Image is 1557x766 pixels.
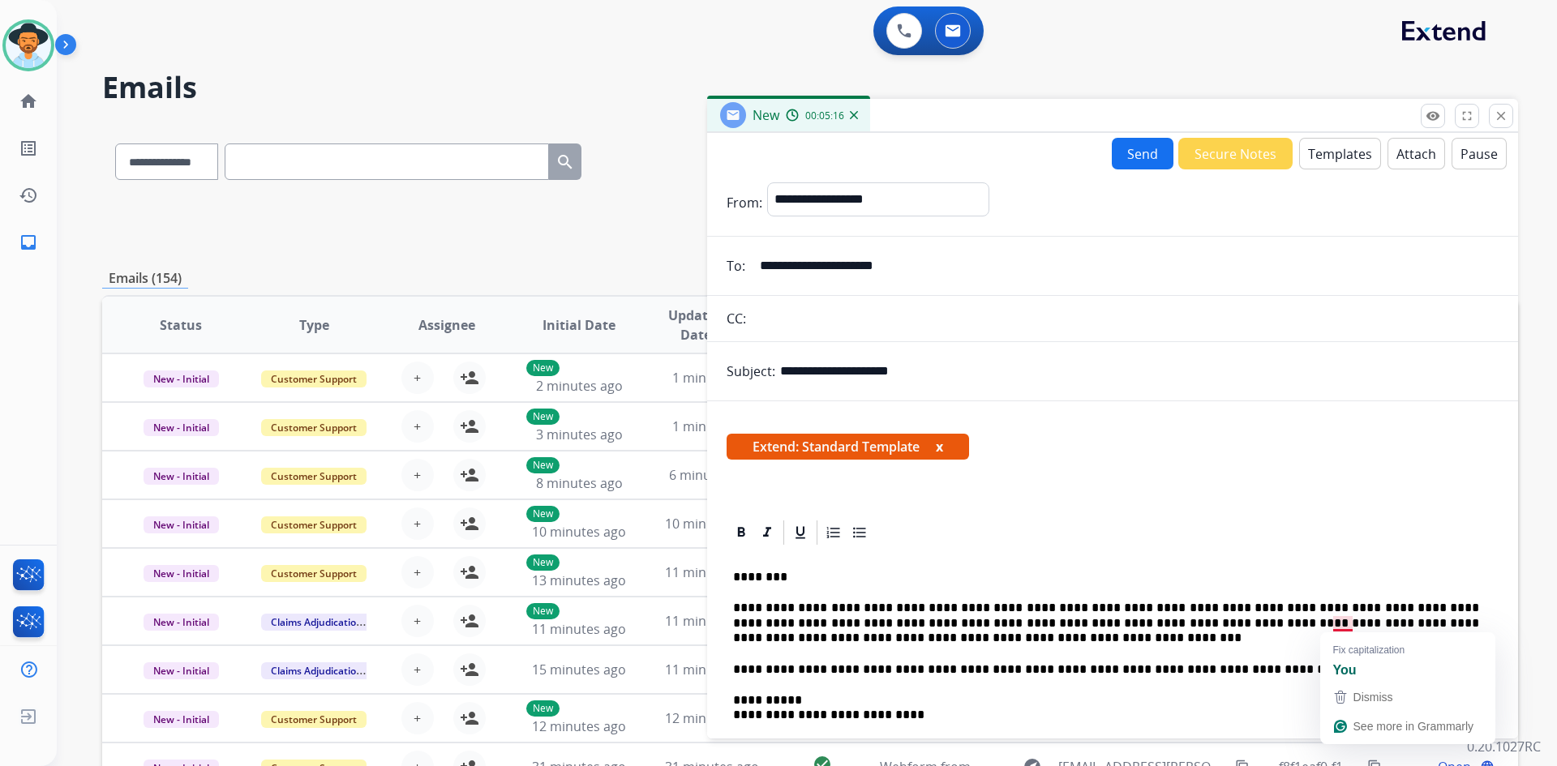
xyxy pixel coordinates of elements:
span: 11 minutes ago [532,620,626,638]
span: Updated Date [659,306,733,344]
span: 6 minutes ago [669,466,756,484]
p: New [526,457,560,473]
p: To: [727,256,745,276]
span: 12 minutes ago [665,709,759,727]
mat-icon: person_add [460,514,479,533]
div: Bullet List [847,520,872,545]
button: Templates [1299,138,1381,169]
span: Status [160,315,202,335]
button: + [401,653,434,686]
span: Type [299,315,329,335]
span: Customer Support [261,468,367,485]
mat-icon: list_alt [19,139,38,158]
mat-icon: person_add [460,563,479,582]
span: New - Initial [144,419,219,436]
span: Customer Support [261,565,367,582]
span: Claims Adjudication [261,662,372,679]
div: Underline [788,520,813,545]
button: Send [1112,138,1173,169]
button: + [401,459,434,491]
span: + [414,417,421,436]
p: Emails (154) [102,268,188,289]
span: Assignee [418,315,475,335]
span: + [414,465,421,485]
span: New - Initial [144,711,219,728]
mat-icon: search [555,152,575,172]
div: Italic [755,520,779,545]
span: + [414,708,421,728]
p: New [526,603,560,619]
span: Claims Adjudication [261,614,372,631]
span: Customer Support [261,419,367,436]
span: 11 minutes ago [665,612,759,630]
span: Customer Support [261,711,367,728]
p: New [526,360,560,376]
span: 10 minutes ago [532,523,626,541]
mat-icon: inbox [19,233,38,252]
span: New - Initial [144,662,219,679]
span: New - Initial [144,565,219,582]
p: Subject: [727,362,775,381]
mat-icon: person_add [460,611,479,631]
span: Initial Date [543,315,616,335]
mat-icon: history [19,186,38,205]
span: + [414,660,421,679]
div: Ordered List [821,520,846,545]
button: Secure Notes [1178,138,1293,169]
span: 1 minute ago [672,369,753,387]
span: 13 minutes ago [532,571,626,589]
p: New [526,700,560,717]
span: + [414,368,421,387]
button: + [401,362,434,394]
span: 15 minutes ago [532,661,626,678]
span: + [414,514,421,533]
mat-icon: close [1494,109,1508,123]
mat-icon: person_add [460,660,479,679]
mat-icon: remove_red_eye [1426,109,1440,123]
button: Attach [1388,138,1445,169]
div: Bold [729,520,753,545]
span: 00:05:16 [805,109,844,122]
mat-icon: person_add [460,708,479,728]
p: 0.20.1027RC [1467,737,1541,756]
span: 8 minutes ago [536,474,623,492]
span: New [753,106,779,124]
p: New [526,409,560,425]
span: 12 minutes ago [532,717,626,735]
span: New - Initial [144,516,219,533]
mat-icon: home [19,92,38,111]
span: 1 minute ago [672,417,753,435]
button: + [401,507,434,540]
span: 3 minutes ago [536,426,623,443]
button: + [401,605,434,637]
span: Customer Support [261,370,367,387]
mat-icon: person_add [460,368,479,387]
p: New [526,554,560,571]
span: 11 minutes ago [665,563,759,581]
p: New [526,506,560,522]
button: x [936,437,943,456]
span: 10 minutes ago [665,515,759,533]
span: Customer Support [261,516,367,533]
img: avatar [6,23,51,68]
span: + [414,611,421,631]
mat-icon: fullscreen [1460,109,1474,123]
button: + [401,556,434,588]
button: + [401,702,434,734]
h2: Emails [102,71,1518,104]
span: New - Initial [144,468,219,485]
mat-icon: person_add [460,465,479,485]
p: CC: [727,309,746,328]
button: + [401,410,434,443]
span: Extend: Standard Template [727,434,969,460]
button: Pause [1452,138,1507,169]
mat-icon: person_add [460,417,479,436]
span: New - Initial [144,370,219,387]
p: From: [727,193,762,212]
span: + [414,563,421,582]
span: 11 minutes ago [665,661,759,678]
span: 2 minutes ago [536,377,623,395]
span: New - Initial [144,614,219,631]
